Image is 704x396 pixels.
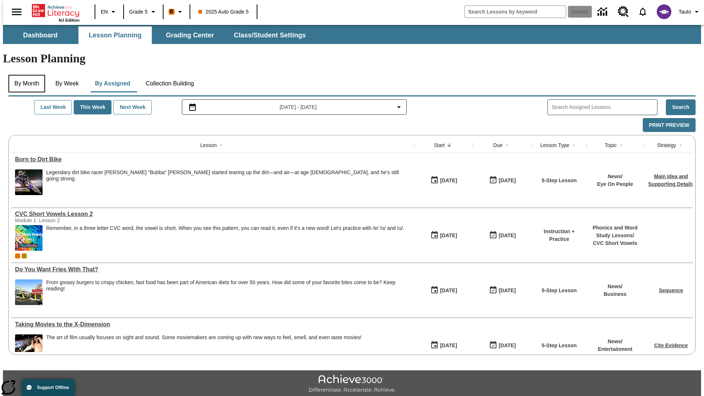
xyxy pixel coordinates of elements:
[280,103,317,111] span: [DATE] - [DATE]
[46,169,411,195] div: Legendary dirt bike racer James "Bubba" Stewart started tearing up the dirt—and air—at age 4, and...
[590,239,640,247] p: CVC Short Vowels
[487,283,518,297] button: 08/18/25: Last day the lesson can be accessed
[633,2,652,21] a: Notifications
[617,141,626,150] button: Sort
[428,283,459,297] button: 08/18/25: First time the lesson was available
[6,1,27,23] button: Open side menu
[440,286,457,295] div: [DATE]
[551,102,657,113] input: Search Assigned Lessons
[440,176,457,185] div: [DATE]
[46,334,362,341] p: The art of film usually focuses on sight and sound. Some moviemakers are coming up with new ways ...
[652,2,676,21] button: Select a new avatar
[15,156,411,163] a: Born to Dirt Bike, Lessons
[440,341,457,350] div: [DATE]
[153,26,227,44] button: Grading Center
[657,4,671,19] img: avatar image
[22,253,27,258] div: New 2025 class
[542,287,577,294] p: 5-Step Lesson
[540,142,569,149] div: Lesson Type
[604,290,626,298] p: Business
[499,286,516,295] div: [DATE]
[493,142,503,149] div: Due
[101,8,108,16] span: EN
[598,338,632,345] p: News /
[200,142,217,149] div: Lesson
[428,173,459,187] button: 08/18/25: First time the lesson was available
[487,173,518,187] button: 08/18/25: Last day the lesson can be accessed
[597,173,633,180] p: News /
[185,103,404,111] button: Select the date range menu item
[15,266,411,273] a: Do You Want Fries With That?, Lessons
[4,26,77,44] button: Dashboard
[46,169,411,182] div: Legendary dirt bike racer [PERSON_NAME] "Bubba" [PERSON_NAME] started tearing up the dirt—and air...
[113,100,152,114] button: Next Week
[15,279,43,305] img: One of the first McDonald's stores, with the iconic red sign and golden arches.
[217,141,225,150] button: Sort
[15,217,125,223] div: Module 1: Lesson 2
[15,253,20,258] div: Current Class
[98,5,121,18] button: Language: EN, Select a language
[465,6,566,18] input: search field
[15,225,43,251] img: CVC Short Vowels Lesson 2.
[613,2,633,22] a: Resource Center, Will open in new tab
[15,211,411,217] a: CVC Short Vowels Lesson 2, Lessons
[657,142,676,149] div: Strategy
[46,279,411,305] div: From greasy burgers to crispy chicken, fast food has been part of American diets for over 50 year...
[15,321,411,328] a: Taking Movies to the X-Dimension, Lessons
[428,338,459,352] button: 08/18/25: First time the lesson was available
[593,2,613,22] a: Data Center
[22,379,75,396] button: Support Offline
[3,25,701,44] div: SubNavbar
[604,283,626,290] p: News /
[654,342,688,348] a: Cite Evidence
[15,334,43,360] img: Panel in front of the seats sprays water mist to the happy audience at a 4DX-equipped theater.
[49,75,85,92] button: By Week
[37,385,69,390] span: Support Offline
[445,141,454,150] button: Sort
[659,287,683,293] a: Sequence
[605,142,617,149] div: Topic
[8,75,45,92] button: By Month
[15,321,411,328] div: Taking Movies to the X-Dimension
[228,26,312,44] button: Class/Student Settings
[46,225,404,251] div: Remember, in a three letter CVC word, the vowel is short. When you see this pattern, you can read...
[166,5,187,18] button: Boost Class color is orange. Change class color
[499,176,516,185] div: [DATE]
[129,8,148,16] span: Grade 5
[170,7,173,16] span: B
[487,338,518,352] button: 08/24/25: Last day the lesson can be accessed
[46,334,362,360] div: The art of film usually focuses on sight and sound. Some moviemakers are coming up with new ways ...
[440,231,457,240] div: [DATE]
[308,375,396,393] img: Achieve3000 Differentiate Accelerate Achieve
[598,345,632,353] p: Entertainment
[643,118,696,132] button: Print Preview
[676,5,704,18] button: Profile/Settings
[648,173,694,187] a: Main Idea and Supporting Details
[542,177,577,184] p: 5-Step Lesson
[428,228,459,242] button: 08/18/25: First time the lesson was available
[32,3,80,18] a: Home
[676,141,685,150] button: Sort
[198,8,249,16] span: 2025 Auto Grade 5
[15,266,411,273] div: Do You Want Fries With That?
[140,75,200,92] button: Collection Building
[590,224,640,239] p: Phonics and Word Study Lessons /
[59,18,80,22] span: NJ Edition
[46,279,411,292] div: From greasy burgers to crispy chicken, fast food has been part of American diets for over 50 year...
[679,8,691,16] span: Tauto
[74,100,111,114] button: This Week
[666,99,696,115] button: Search
[535,228,583,243] p: Instruction + Practice
[434,142,445,149] div: Start
[15,169,43,195] img: Motocross racer James Stewart flies through the air on his dirt bike.
[395,103,403,111] svg: Collapse Date Range Filter
[46,225,404,231] p: Remember, in a three letter CVC word, the vowel is short. When you see this pattern, you can read...
[3,52,701,65] h1: Lesson Planning
[15,156,411,163] div: Born to Dirt Bike
[499,341,516,350] div: [DATE]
